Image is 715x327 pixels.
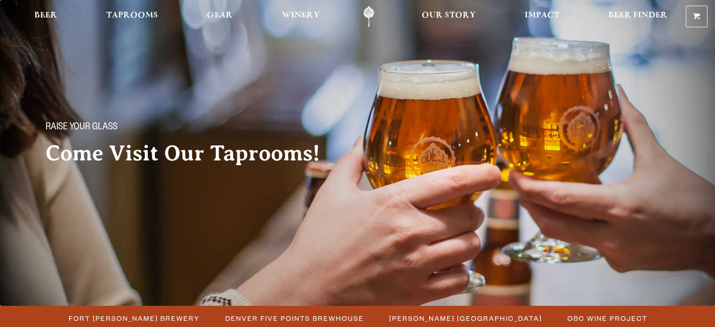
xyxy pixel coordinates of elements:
[100,6,164,27] a: Taprooms
[225,311,364,325] span: Denver Five Points Brewhouse
[384,311,547,325] a: [PERSON_NAME] [GEOGRAPHIC_DATA]
[351,6,386,27] a: Odell Home
[276,6,326,27] a: Winery
[422,12,476,19] span: Our Story
[220,311,369,325] a: Denver Five Points Brewhouse
[106,12,158,19] span: Taprooms
[525,12,559,19] span: Impact
[46,142,339,165] h2: Come Visit Our Taprooms!
[28,6,63,27] a: Beer
[608,12,668,19] span: Beer Finder
[69,311,200,325] span: Fort [PERSON_NAME] Brewery
[416,6,482,27] a: Our Story
[389,311,542,325] span: [PERSON_NAME] [GEOGRAPHIC_DATA]
[602,6,674,27] a: Beer Finder
[63,311,204,325] a: Fort [PERSON_NAME] Brewery
[34,12,57,19] span: Beer
[567,311,647,325] span: OBC Wine Project
[46,122,118,134] span: Raise your glass
[519,6,566,27] a: Impact
[282,12,320,19] span: Winery
[201,6,239,27] a: Gear
[207,12,233,19] span: Gear
[562,311,652,325] a: OBC Wine Project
